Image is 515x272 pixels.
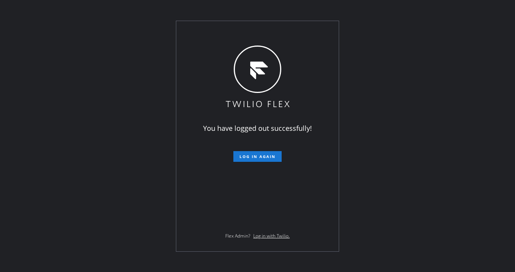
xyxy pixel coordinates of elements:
[203,124,312,133] span: You have logged out successfully!
[233,151,282,162] button: Log in again
[225,233,250,239] span: Flex Admin?
[239,154,276,159] span: Log in again
[253,233,290,239] a: Log in with Twilio.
